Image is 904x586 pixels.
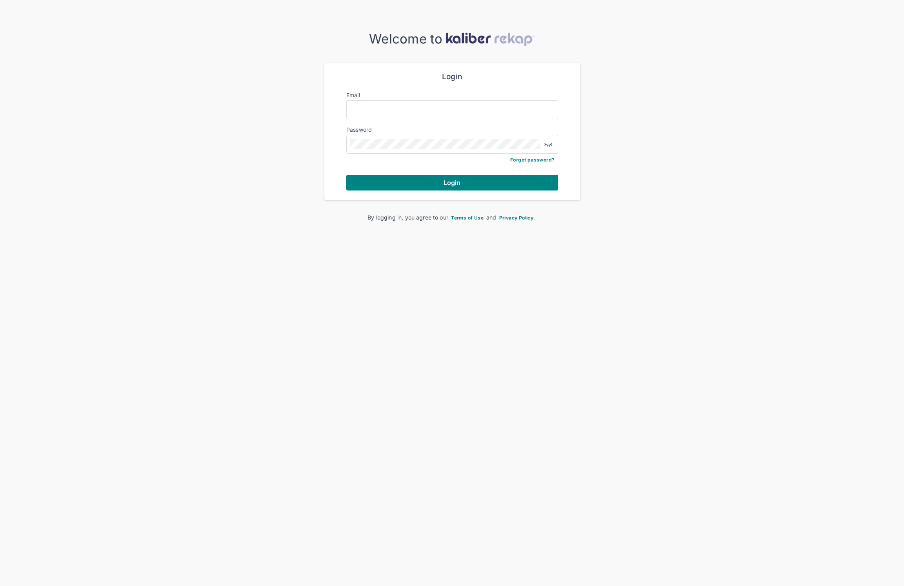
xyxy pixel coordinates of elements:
[510,157,555,163] a: Forgot password?
[346,92,360,98] label: Email
[446,33,535,46] img: kaliber-logo
[498,214,537,221] a: Privacy Policy.
[346,72,558,82] div: Login
[346,175,558,190] button: Login
[451,215,484,221] span: Terms of Use
[346,126,372,133] label: Password
[544,140,553,149] img: eye-closed.fa43b6e4.svg
[337,213,568,221] div: By logging in, you agree to our and
[499,215,535,221] span: Privacy Policy.
[450,214,485,221] a: Terms of Use
[444,179,461,187] span: Login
